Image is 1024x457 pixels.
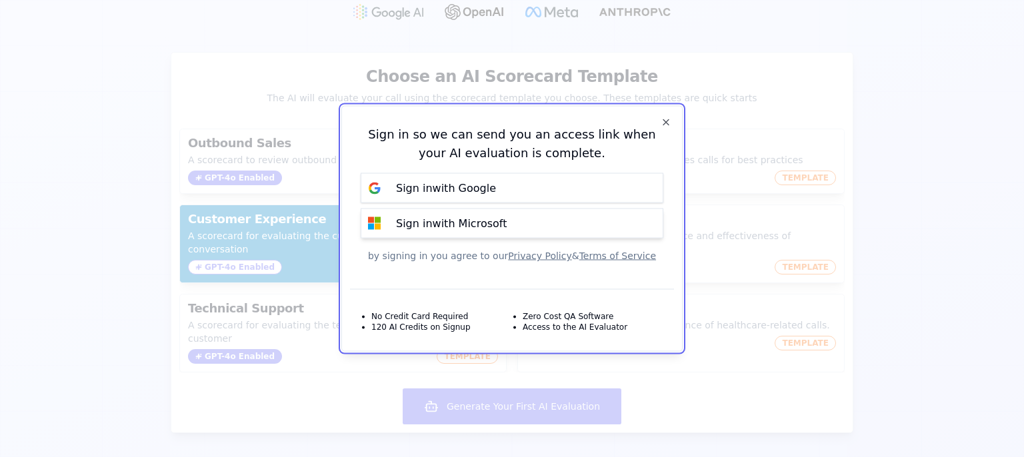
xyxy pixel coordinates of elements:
[371,311,468,322] li: No Credit Card Required
[396,215,507,231] p: Sign in with Microsoft
[523,322,627,332] li: Access to the AI Evaluator
[579,249,656,262] button: Terms of Service
[371,322,471,332] li: 120 AI Credits on Signup
[361,125,663,163] div: Sign in so we can send you an access link when your AI evaluation is complete.
[508,249,571,262] button: Privacy Policy
[396,180,496,196] p: Sign in with Google
[361,210,388,236] img: microsoft Sign in button
[523,311,613,322] li: Zero Cost QA Software
[361,249,663,262] div: by signing in you agree to our &
[361,209,663,238] button: Sign inwith Microsoft
[361,175,388,201] img: google Sign in button
[361,173,663,203] button: Sign inwith Google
